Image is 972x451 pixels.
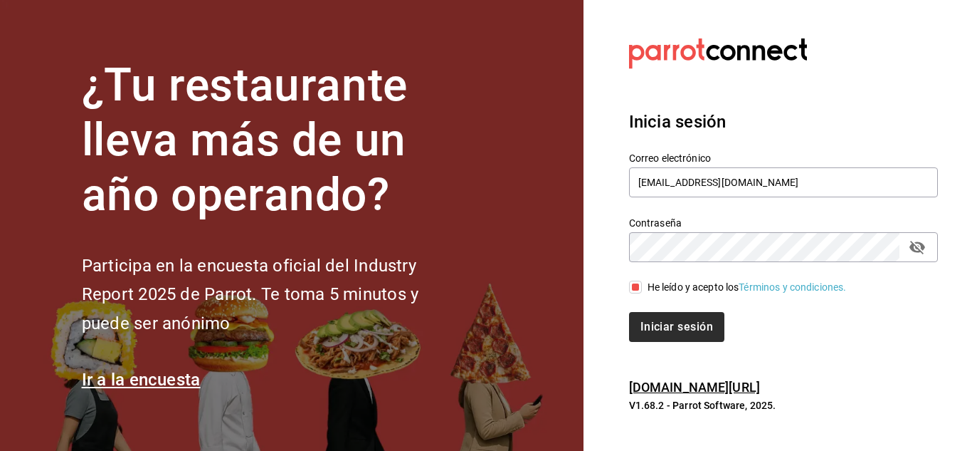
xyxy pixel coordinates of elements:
p: V1.68.2 - Parrot Software, 2025. [629,398,938,413]
input: Ingresa tu correo electrónico [629,167,938,197]
label: Contraseña [629,218,938,228]
button: Iniciar sesión [629,312,724,342]
label: Correo electrónico [629,153,938,163]
div: He leído y acepto los [648,280,847,295]
h2: Participa en la encuesta oficial del Industry Report 2025 de Parrot. Te toma 5 minutos y puede se... [82,252,466,338]
a: Ir a la encuesta [82,370,201,390]
button: passwordField [905,235,929,259]
h3: Inicia sesión [629,109,938,135]
h1: ¿Tu restaurante lleva más de un año operando? [82,58,466,222]
a: Términos y condiciones. [739,281,846,293]
a: [DOMAIN_NAME][URL] [629,380,760,395]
